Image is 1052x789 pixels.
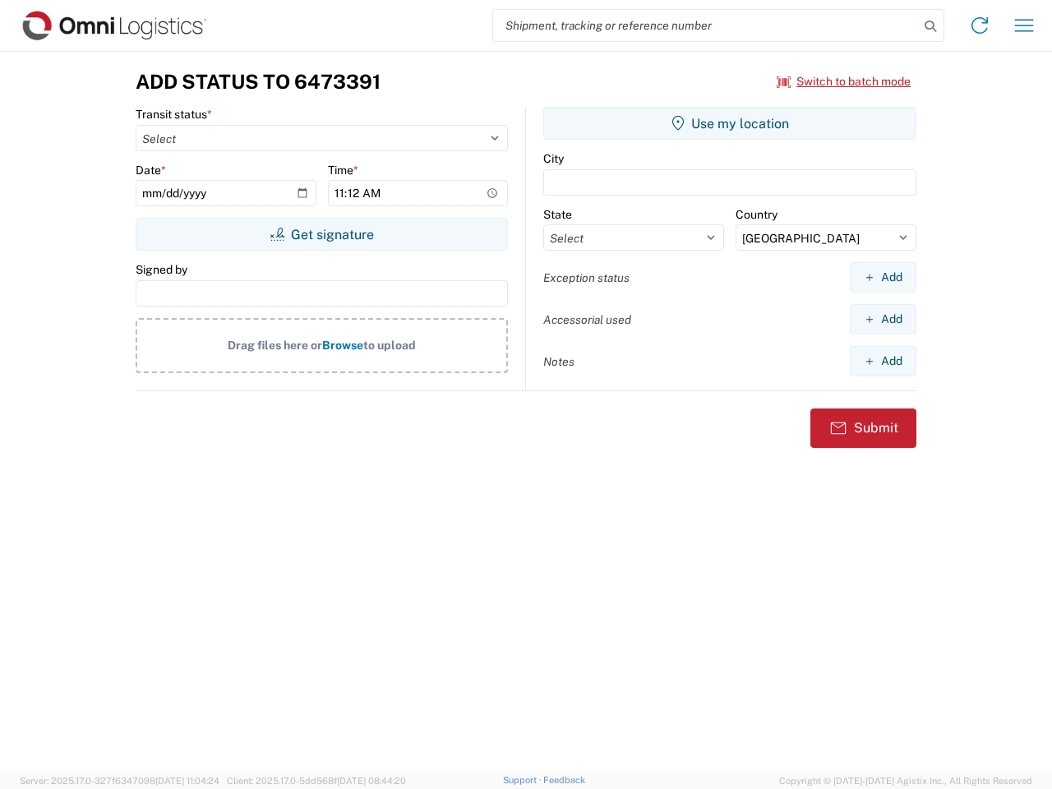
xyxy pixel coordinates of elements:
[810,408,916,448] button: Submit
[227,776,406,786] span: Client: 2025.17.0-5dd568f
[543,775,585,785] a: Feedback
[20,776,219,786] span: Server: 2025.17.0-327f6347098
[543,270,630,285] label: Exception status
[777,68,911,95] button: Switch to batch mode
[136,262,187,277] label: Signed by
[322,339,363,352] span: Browse
[543,151,564,166] label: City
[850,346,916,376] button: Add
[363,339,416,352] span: to upload
[543,207,572,222] label: State
[136,107,212,122] label: Transit status
[779,773,1032,788] span: Copyright © [DATE]-[DATE] Agistix Inc., All Rights Reserved
[228,339,322,352] span: Drag files here or
[337,776,406,786] span: [DATE] 08:44:20
[503,775,544,785] a: Support
[136,218,508,251] button: Get signature
[136,70,381,94] h3: Add Status to 6473391
[328,163,358,178] label: Time
[155,776,219,786] span: [DATE] 11:04:24
[543,354,574,369] label: Notes
[136,163,166,178] label: Date
[736,207,777,222] label: Country
[850,304,916,335] button: Add
[493,10,919,41] input: Shipment, tracking or reference number
[543,312,631,327] label: Accessorial used
[850,262,916,293] button: Add
[543,107,916,140] button: Use my location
